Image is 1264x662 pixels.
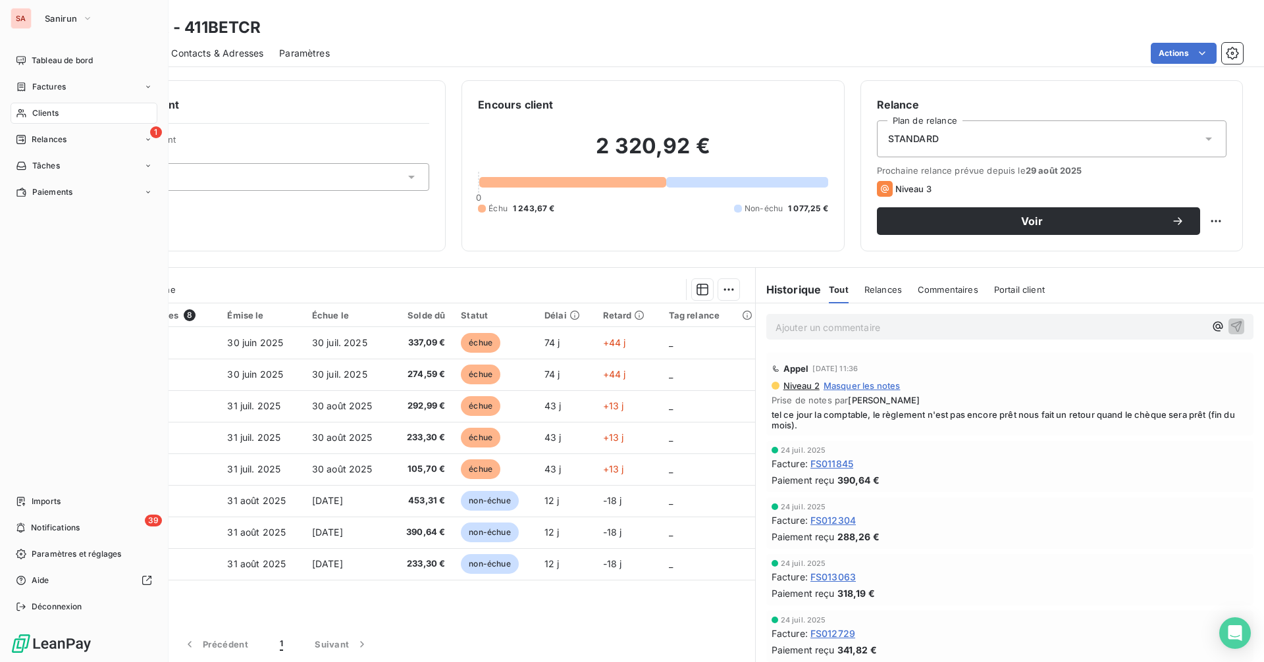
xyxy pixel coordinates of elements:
[544,495,560,506] span: 12 j
[877,165,1226,176] span: Prochaine relance prévue depuis le
[772,473,835,487] span: Paiement reçu
[31,522,80,534] span: Notifications
[812,365,858,372] span: [DATE] 11:36
[603,558,622,569] span: -18 j
[116,16,261,39] h3: BETCR - 411BETCR
[772,409,1248,430] span: tel ce jour la comptable, le règlement n'est pas encore prêt nous fait un retour quand le chèque ...
[544,526,560,538] span: 12 j
[45,13,77,24] span: Sanirun
[781,446,826,454] span: 24 juil. 2025
[772,643,835,657] span: Paiement reçu
[544,432,562,443] span: 43 j
[399,336,446,349] span: 337,09 €
[810,457,853,471] span: FS011845
[478,133,828,172] h2: 2 320,92 €
[32,574,49,586] span: Aide
[227,463,280,474] span: 31 juil. 2025
[461,396,500,416] span: échue
[32,496,61,507] span: Imports
[461,365,500,384] span: échue
[781,559,826,567] span: 24 juil. 2025
[461,459,500,479] span: échue
[399,557,446,571] span: 233,30 €
[461,333,500,353] span: échue
[603,369,626,380] span: +44 j
[837,586,875,600] span: 318,19 €
[312,495,343,506] span: [DATE]
[772,586,835,600] span: Paiement reçu
[864,284,902,295] span: Relances
[772,530,835,544] span: Paiement reçu
[669,526,673,538] span: _
[745,203,783,215] span: Non-échu
[603,337,626,348] span: +44 j
[669,369,673,380] span: _
[227,432,280,443] span: 31 juil. 2025
[1026,165,1082,176] span: 29 août 2025
[461,310,529,320] div: Statut
[603,526,622,538] span: -18 j
[32,134,66,145] span: Relances
[171,47,263,60] span: Contacts & Adresses
[167,630,264,658] button: Précédent
[32,548,121,560] span: Paramètres et réglages
[264,630,299,658] button: 1
[513,203,555,215] span: 1 243,67 €
[399,494,446,507] span: 453,31 €
[877,207,1200,235] button: Voir
[11,570,157,591] a: Aide
[461,522,518,542] span: non-échue
[227,369,283,380] span: 30 juin 2025
[810,513,856,527] span: FS012304
[772,626,808,640] span: Facture :
[669,310,747,320] div: Tag relance
[279,47,330,60] span: Paramètres
[810,626,855,640] span: FS012729
[1151,43,1217,64] button: Actions
[476,192,481,203] span: 0
[227,526,286,538] span: 31 août 2025
[312,558,343,569] span: [DATE]
[544,337,560,348] span: 74 j
[488,203,508,215] span: Échu
[603,495,622,506] span: -18 j
[669,337,673,348] span: _
[772,395,1248,405] span: Prise de notes par
[150,126,162,138] span: 1
[80,97,429,113] h6: Informations client
[312,310,383,320] div: Échue le
[781,503,826,511] span: 24 juil. 2025
[145,515,162,526] span: 39
[781,616,826,624] span: 24 juil. 2025
[772,570,808,584] span: Facture :
[312,432,373,443] span: 30 août 2025
[918,284,978,295] span: Commentaires
[461,554,518,574] span: non-échue
[32,160,60,172] span: Tâches
[829,284,849,295] span: Tout
[227,400,280,411] span: 31 juil. 2025
[11,8,32,29] div: SA
[544,463,562,474] span: 43 j
[782,380,820,391] span: Niveau 2
[837,473,880,487] span: 390,64 €
[461,491,518,511] span: non-échue
[399,526,446,539] span: 390,64 €
[399,463,446,476] span: 105,70 €
[824,380,901,391] span: Masquer les notes
[603,463,624,474] span: +13 j
[106,134,429,153] span: Propriétés Client
[544,369,560,380] span: 74 j
[669,463,673,474] span: _
[544,558,560,569] span: 12 j
[895,184,932,194] span: Niveau 3
[11,633,92,654] img: Logo LeanPay
[399,399,446,413] span: 292,99 €
[837,530,880,544] span: 288,26 €
[603,432,624,443] span: +13 j
[312,400,373,411] span: 30 août 2025
[227,558,286,569] span: 31 août 2025
[184,309,196,321] span: 8
[669,495,673,506] span: _
[280,638,283,651] span: 1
